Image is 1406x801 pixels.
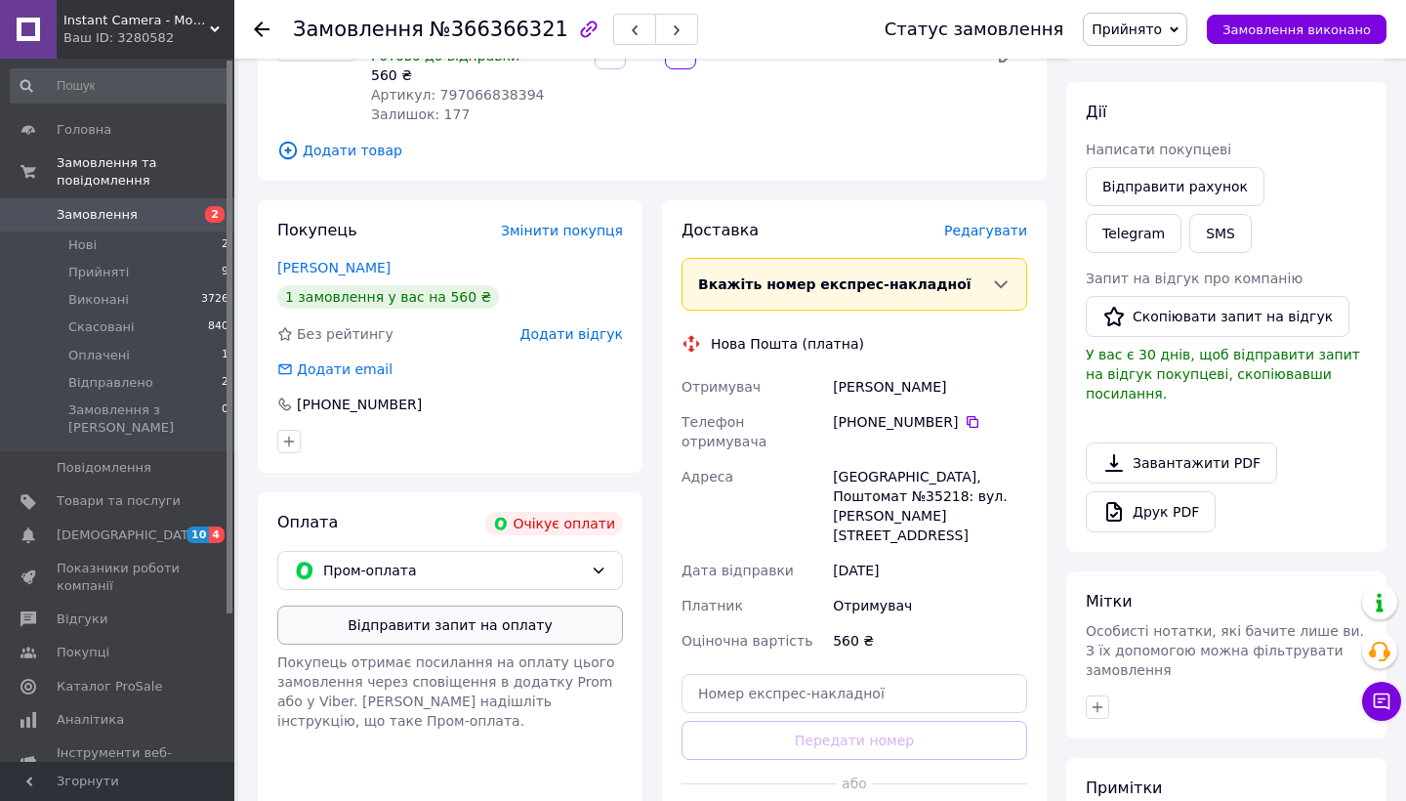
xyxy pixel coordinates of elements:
span: Без рейтингу [297,326,393,342]
span: Замовлення виконано [1222,22,1371,37]
a: Друк PDF [1086,491,1216,532]
span: Телефон отримувача [682,414,766,449]
span: 10 [186,527,209,543]
span: №366366321 [430,18,568,41]
span: 0 [222,401,228,437]
span: 840 [208,318,228,336]
span: Замовлення та повідомлення [57,154,234,190]
div: Статус замовлення [885,20,1064,39]
span: Нові [68,236,97,254]
span: Залишок: 177 [371,106,470,122]
span: Відправлено [68,374,153,392]
span: Прийнято [1092,21,1162,37]
input: Пошук [10,68,230,104]
span: 4 [209,527,225,543]
div: [PERSON_NAME] [829,369,1031,404]
span: Відгуки [57,611,107,628]
span: Адреса [682,469,733,485]
span: Каталог ProSale [57,678,162,696]
div: 560 ₴ [829,623,1031,658]
div: [GEOGRAPHIC_DATA], Поштомат №35218: вул. [PERSON_NAME][STREET_ADDRESS] [829,459,1031,553]
div: [PHONE_NUMBER] [295,395,424,414]
a: Telegram [1086,214,1181,253]
span: 1 [222,347,228,364]
button: Скопіювати запит на відгук [1086,296,1349,337]
span: Скасовані [68,318,135,336]
span: Замовлення з [PERSON_NAME] [68,401,222,437]
button: Відправити рахунок [1086,167,1264,206]
div: Повернутися назад [254,20,269,39]
span: Написати покупцеві [1086,142,1231,157]
button: Чат з покупцем [1362,682,1401,721]
div: 560 ₴ [371,65,579,85]
div: Додати email [275,359,394,379]
input: Номер експрес-накладної [682,674,1027,713]
div: Очікує оплати [485,512,623,535]
span: Інструменти веб-майстра та SEO [57,744,181,780]
div: Додати email [295,359,394,379]
span: 3726 [201,291,228,309]
span: Запит на відгук про компанію [1086,271,1303,286]
span: або [837,774,871,793]
span: Замовлення [293,18,424,41]
span: Пром-оплата [323,560,583,581]
span: Замовлення [57,206,138,224]
span: Готово до відправки [371,48,519,63]
span: Артикул: 797066838394 [371,87,544,103]
span: Вкажіть номер експрес-накладної [698,276,972,292]
span: 2 [205,206,225,223]
span: Повідомлення [57,459,151,477]
span: Показники роботи компанії [57,560,181,595]
span: Змінити покупця [501,223,623,238]
div: Отримувач [829,588,1031,623]
button: Замовлення виконано [1207,15,1386,44]
span: Покупець отримає посилання на оплату цього замовлення через сповіщення в додатку Prom або у Viber... [277,654,615,729]
span: Доставка [682,221,759,239]
span: Додати товар [277,140,1027,161]
span: Платник [682,598,743,613]
button: SMS [1189,214,1252,253]
span: [DEMOGRAPHIC_DATA] [57,527,201,544]
span: Редагувати [944,223,1027,238]
span: Покупець [277,221,357,239]
span: Виконані [68,291,129,309]
a: [PERSON_NAME] [277,260,391,275]
span: Instant Camera - Моментальна фотографія [63,12,210,29]
button: Відправити запит на оплату [277,606,623,645]
span: Дії [1086,103,1106,121]
span: Товари та послуги [57,492,181,510]
div: [PHONE_NUMBER] [833,412,1027,432]
span: 9 [222,264,228,281]
span: Оціночна вартість [682,633,812,649]
span: 2 [222,374,228,392]
span: Оплачені [68,347,130,364]
span: У вас є 30 днів, щоб відправити запит на відгук покупцеві, скопіювавши посилання. [1086,347,1360,401]
span: Дата відправки [682,563,794,578]
span: Аналітика [57,711,124,729]
div: Нова Пошта (платна) [706,334,869,354]
div: 1 замовлення у вас на 560 ₴ [277,285,499,309]
a: Завантажити PDF [1086,443,1277,484]
span: Додати відгук [520,326,623,342]
span: Особисті нотатки, які бачите лише ви. З їх допомогою можна фільтрувати замовлення [1086,623,1364,678]
div: [DATE] [829,553,1031,588]
span: Мітки [1086,592,1133,611]
span: 2 [222,236,228,254]
span: Оплата [277,513,338,531]
span: Прийняті [68,264,129,281]
div: Ваш ID: 3280582 [63,29,234,47]
span: Примітки [1086,779,1162,797]
span: Головна [57,121,111,139]
span: Отримувач [682,379,761,395]
span: Покупці [57,644,109,661]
